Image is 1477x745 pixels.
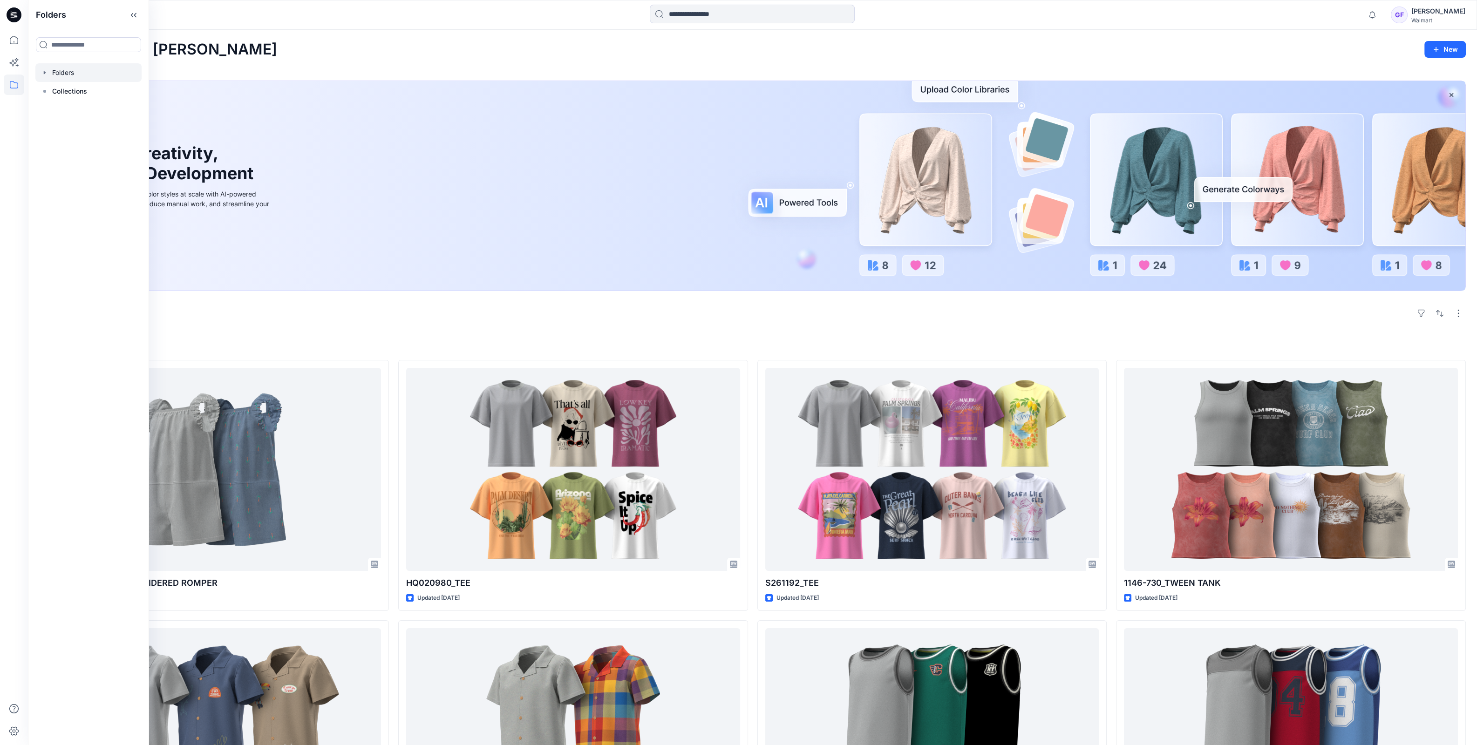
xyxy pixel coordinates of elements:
div: Explore ideas faster and recolor styles at scale with AI-powered tools that boost creativity, red... [62,189,272,218]
h1: Unleash Creativity, Speed Up Development [62,143,258,183]
p: Collections [52,86,87,97]
p: Updated [DATE] [776,593,819,603]
h2: Welcome back, [PERSON_NAME] [39,41,277,58]
button: New [1424,41,1466,58]
div: [PERSON_NAME] [1411,6,1465,17]
p: Updated [DATE] [1135,593,1178,603]
a: Discover more [62,230,272,248]
a: 1146-730_TWEEN TANK [1124,368,1458,571]
h4: Styles [39,339,1466,351]
p: S261192_TEE [765,576,1099,589]
a: HQ020980_TEE [406,368,740,571]
a: 1341-742_DENIM EMBROIDERED ROMPER [47,368,381,571]
a: S261192_TEE [765,368,1099,571]
p: 1341-742_DENIM EMBROIDERED ROMPER [47,576,381,589]
div: Walmart [1411,17,1465,24]
p: Updated [DATE] [417,593,460,603]
p: 1146-730_TWEEN TANK [1124,576,1458,589]
div: GF [1391,7,1408,23]
p: HQ020980_TEE [406,576,740,589]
